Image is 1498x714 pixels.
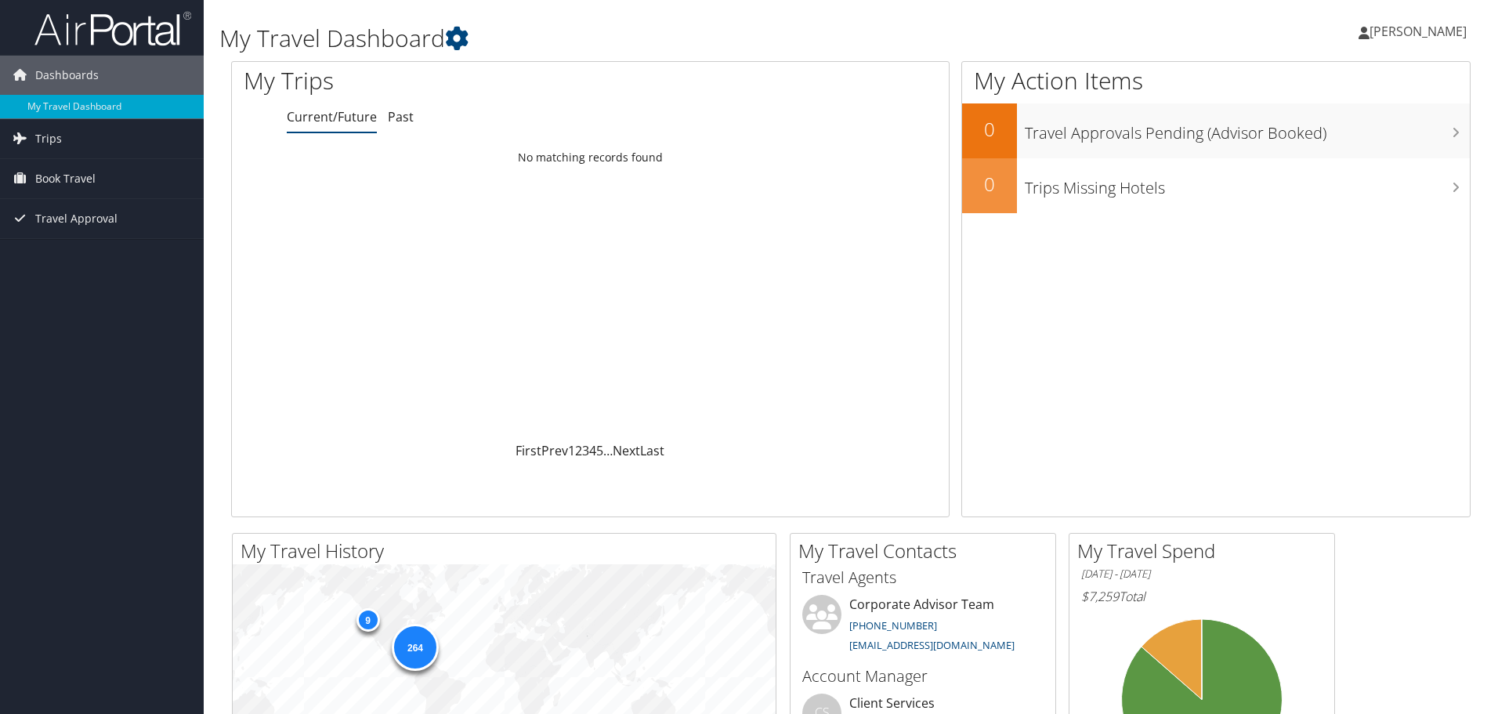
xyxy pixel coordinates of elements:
[1077,538,1334,564] h2: My Travel Spend
[35,159,96,198] span: Book Travel
[244,64,639,97] h1: My Trips
[613,442,640,459] a: Next
[568,442,575,459] a: 1
[232,143,949,172] td: No matching records found
[589,442,596,459] a: 4
[392,623,439,670] div: 264
[34,10,191,47] img: airportal-logo.png
[596,442,603,459] a: 5
[1081,567,1323,582] h6: [DATE] - [DATE]
[1370,23,1467,40] span: [PERSON_NAME]
[849,638,1015,652] a: [EMAIL_ADDRESS][DOMAIN_NAME]
[603,442,613,459] span: …
[1025,169,1470,199] h3: Trips Missing Hotels
[575,442,582,459] a: 2
[287,108,377,125] a: Current/Future
[582,442,589,459] a: 3
[35,119,62,158] span: Trips
[1081,588,1119,605] span: $7,259
[798,538,1055,564] h2: My Travel Contacts
[1025,114,1470,144] h3: Travel Approvals Pending (Advisor Booked)
[219,22,1062,55] h1: My Travel Dashboard
[802,665,1044,687] h3: Account Manager
[35,56,99,95] span: Dashboards
[962,116,1017,143] h2: 0
[802,567,1044,589] h3: Travel Agents
[794,595,1051,659] li: Corporate Advisor Team
[849,618,937,632] a: [PHONE_NUMBER]
[962,171,1017,198] h2: 0
[541,442,568,459] a: Prev
[962,158,1470,213] a: 0Trips Missing Hotels
[640,442,664,459] a: Last
[356,608,379,632] div: 9
[1081,588,1323,605] h6: Total
[35,199,118,238] span: Travel Approval
[1359,8,1482,55] a: [PERSON_NAME]
[516,442,541,459] a: First
[241,538,776,564] h2: My Travel History
[388,108,414,125] a: Past
[962,64,1470,97] h1: My Action Items
[962,103,1470,158] a: 0Travel Approvals Pending (Advisor Booked)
